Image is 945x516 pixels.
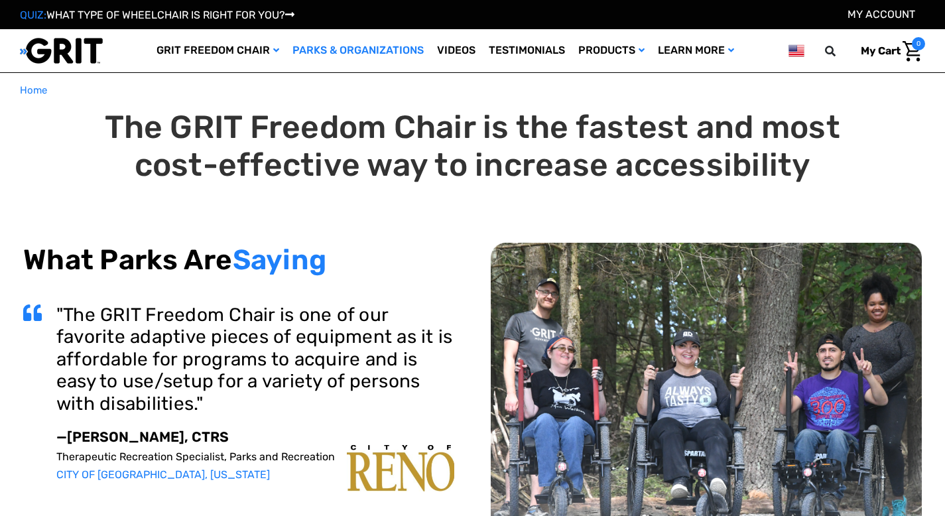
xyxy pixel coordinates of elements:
[56,428,455,445] p: —[PERSON_NAME], CTRS
[861,44,901,57] span: My Cart
[20,83,47,98] a: Home
[20,9,294,21] a: QUIZ:WHAT TYPE OF WHEELCHAIR IS RIGHT FOR YOU?
[482,29,572,72] a: Testimonials
[23,243,454,277] h2: What Parks Are
[233,243,327,277] span: Saying
[56,468,455,481] p: CITY OF [GEOGRAPHIC_DATA], [US_STATE]
[430,29,482,72] a: Videos
[347,445,455,491] img: carousel-img1.png
[788,42,804,59] img: us.png
[286,29,430,72] a: Parks & Organizations
[23,108,922,184] h1: The GRIT Freedom Chair is the fastest and most cost-effective way to increase accessibility
[848,8,915,21] a: Account
[831,37,851,65] input: Search
[651,29,741,72] a: Learn More
[20,84,47,96] span: Home
[851,37,925,65] a: Cart with 0 items
[56,304,455,415] h3: "The GRIT Freedom Chair is one of our favorite adaptive pieces of equipment as it is affordable f...
[20,9,46,21] span: QUIZ:
[20,37,103,64] img: GRIT All-Terrain Wheelchair and Mobility Equipment
[903,41,922,62] img: Cart
[150,29,286,72] a: GRIT Freedom Chair
[56,450,455,463] p: Therapeutic Recreation Specialist, Parks and Recreation
[572,29,651,72] a: Products
[912,37,925,50] span: 0
[20,83,925,98] nav: Breadcrumb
